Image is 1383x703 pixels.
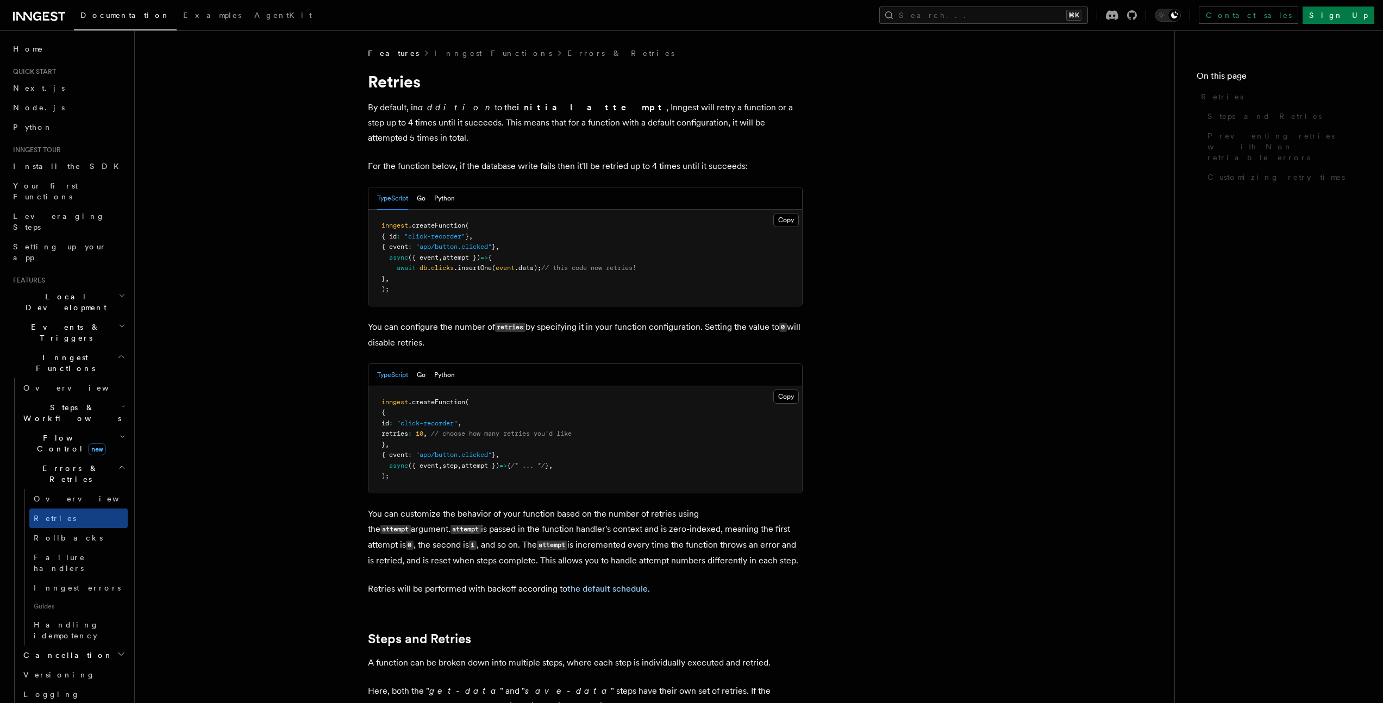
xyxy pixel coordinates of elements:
button: Cancellation [19,645,128,665]
a: Setting up your app [9,237,128,267]
a: Documentation [74,3,177,30]
span: : [397,233,400,240]
span: , [385,275,389,283]
code: attempt [450,525,481,534]
button: Python [434,364,455,386]
span: ); [381,472,389,480]
span: Handling idempotency [34,620,99,640]
a: Steps and Retries [368,631,471,646]
span: } [492,243,496,250]
span: Features [9,276,45,285]
span: } [465,233,469,240]
span: Events & Triggers [9,322,118,343]
a: Steps and Retries [1203,106,1361,126]
a: Retries [29,509,128,528]
span: Customizing retry times [1207,172,1345,183]
span: Overview [34,494,146,503]
button: Search...⌘K [879,7,1088,24]
code: attempt [380,525,411,534]
p: You can configure the number of by specifying it in your function configuration. Setting the valu... [368,319,803,350]
span: ( [492,264,496,272]
h4: On this page [1197,70,1361,87]
button: Errors & Retries [19,459,128,489]
span: // choose how many retries you'd like [431,430,572,437]
span: { [381,409,385,416]
code: 0 [406,541,414,550]
span: Documentation [80,11,170,20]
a: Leveraging Steps [9,206,128,237]
button: Toggle dark mode [1155,9,1181,22]
span: Inngest tour [9,146,61,154]
a: Preventing retries with Non-retriable errors [1203,126,1361,167]
a: Inngest errors [29,578,128,598]
span: .createFunction [408,222,465,229]
a: Home [9,39,128,59]
a: Versioning [19,665,128,685]
span: "app/button.clicked" [416,243,492,250]
span: Preventing retries with Non-retriable errors [1207,130,1361,163]
a: Overview [29,489,128,509]
span: Versioning [23,670,95,679]
span: step [442,462,458,469]
button: Inngest Functions [9,348,128,378]
span: // this code now retries! [541,264,636,272]
a: Customizing retry times [1203,167,1361,187]
span: Node.js [13,103,65,112]
p: A function can be broken down into multiple steps, where each step is individually executed and r... [368,655,803,670]
a: the default schedule [567,583,648,594]
span: inngest [381,222,408,229]
span: 10 [416,430,423,437]
span: { event [381,243,408,250]
code: 0 [779,323,787,332]
span: clicks [431,264,454,272]
span: "click-recorder" [397,419,458,427]
a: Next.js [9,78,128,98]
a: Errors & Retries [567,48,674,59]
span: Errors & Retries [19,463,118,485]
span: ( [465,398,469,406]
p: You can customize the behavior of your function based on the number of retries using the argument... [368,506,803,568]
button: Local Development [9,287,128,317]
span: await [397,264,416,272]
span: , [458,462,461,469]
a: Failure handlers [29,548,128,578]
a: Examples [177,3,248,29]
button: Go [417,187,425,210]
a: Handling idempotency [29,615,128,645]
div: Errors & Retries [19,489,128,645]
span: ({ event [408,462,439,469]
span: Leveraging Steps [13,212,105,231]
span: .createFunction [408,398,465,406]
span: : [408,430,412,437]
span: .data); [515,264,541,272]
span: "click-recorder" [404,233,465,240]
span: async [389,462,408,469]
a: Contact sales [1199,7,1298,24]
a: Your first Functions [9,176,128,206]
span: Retries [34,514,76,523]
button: Steps & Workflows [19,398,128,428]
span: Overview [23,384,135,392]
span: Next.js [13,84,65,92]
span: Inngest Functions [9,352,117,374]
span: attempt }) [442,254,480,261]
kbd: ⌘K [1066,10,1081,21]
span: id [381,419,389,427]
p: For the function below, if the database write fails then it'll be retried up to 4 times until it ... [368,159,803,174]
em: get-data [429,686,500,696]
button: TypeScript [377,187,408,210]
a: Python [9,117,128,137]
button: Python [434,187,455,210]
span: inngest [381,398,408,406]
span: , [423,430,427,437]
p: Retries will be performed with backoff according to . [368,581,803,597]
code: 1 [469,541,477,550]
span: new [88,443,106,455]
code: retries [495,323,525,332]
span: . [427,264,431,272]
span: Setting up your app [13,242,107,262]
span: { [488,254,492,261]
code: attempt [537,541,567,550]
span: , [439,462,442,469]
span: } [381,275,385,283]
